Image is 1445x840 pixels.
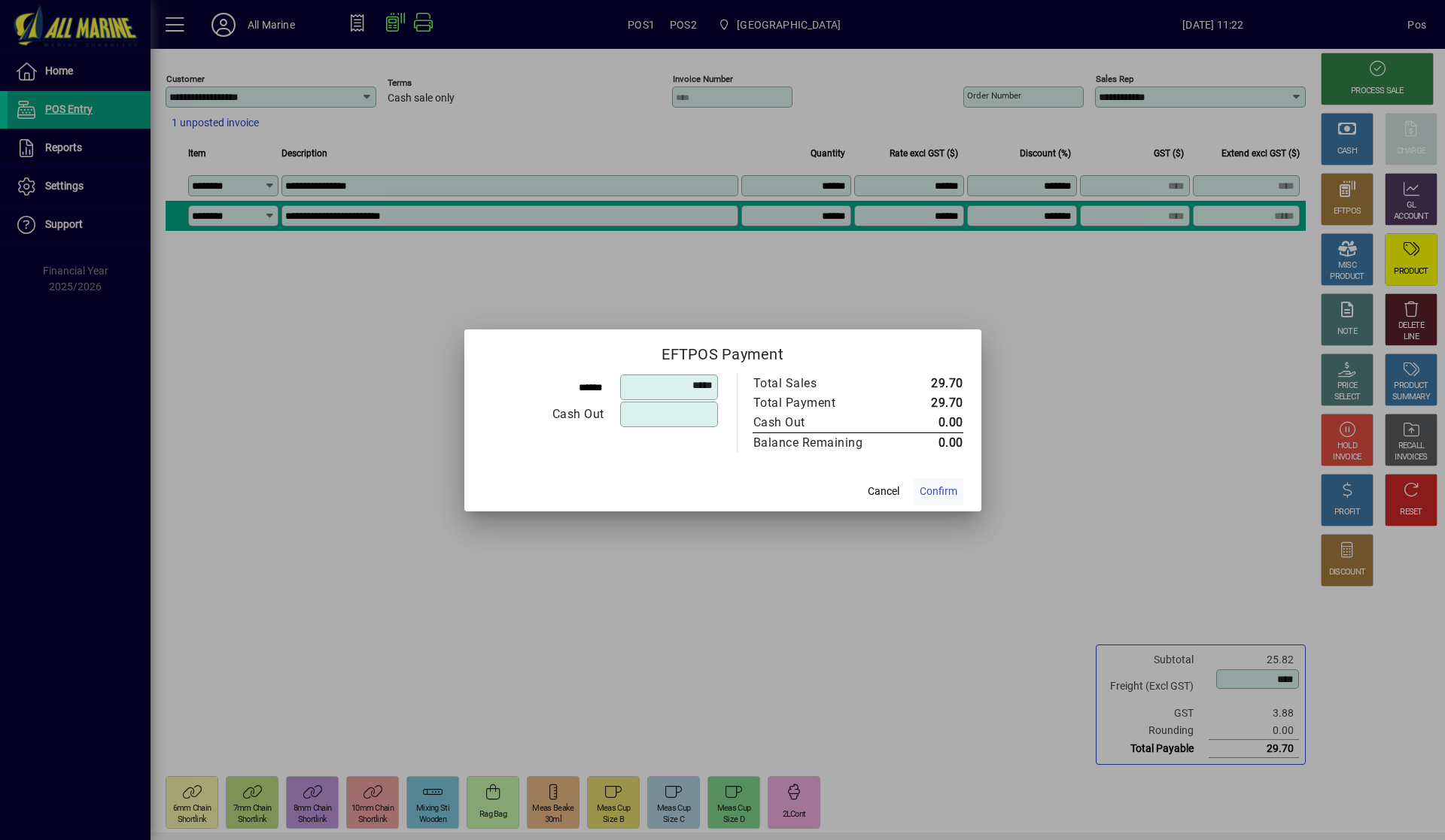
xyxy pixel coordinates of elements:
span: Confirm [920,484,957,499]
span: Cancel [868,484,899,499]
td: 0.00 [895,413,963,433]
td: Total Sales [753,374,895,393]
td: 0.00 [895,432,963,453]
div: Balance Remaining [753,434,880,452]
h2: EFTPOS Payment [464,329,981,373]
td: 29.70 [895,374,963,393]
div: Cash Out [753,414,880,432]
div: Cash Out [483,405,604,423]
td: Total Payment [753,393,895,413]
button: Confirm [914,478,963,505]
button: Cancel [859,478,908,505]
td: 29.70 [895,393,963,413]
